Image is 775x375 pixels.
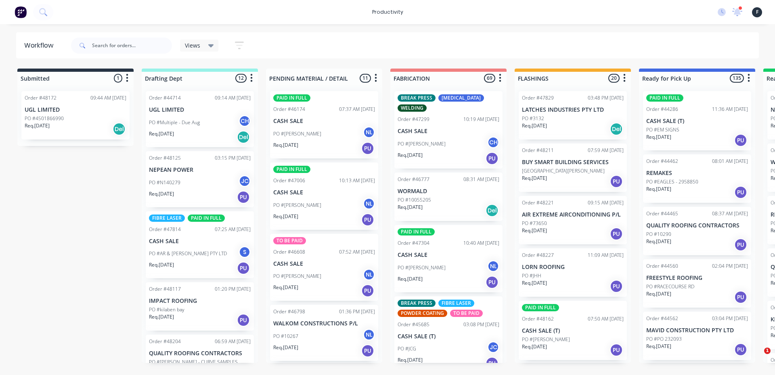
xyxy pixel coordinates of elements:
p: UGL LIMITED [149,106,251,113]
div: PAID IN FULLOrder #4428611:36 AM [DATE]CASH SALE (T)PO #EM SIGNSReq.[DATE]PU [643,91,751,150]
div: Order #48117 [149,285,181,293]
p: PO #Multiple - Due Aug [149,119,200,126]
div: PAID IN FULL [273,94,310,102]
p: PO #[PERSON_NAME] [398,140,446,148]
div: Order #4471409:14 AM [DATE]UGL LIMITEDPO #Multiple - Due AugCHReq.[DATE]Del [146,91,254,147]
p: Req. [DATE] [646,133,671,141]
div: BREAK PRESSFIBRE LASERPOWDER COATINGTO BE PAIDOrder #4568503:08 PM [DATE]CASH SALE (T)PO #JCGJCRe... [394,296,503,374]
p: Req. [DATE] [25,122,50,129]
p: Req. [DATE] [398,275,423,283]
p: LATCHES INDUSTRIES PTY LTD [522,106,624,113]
p: CASH SALE [273,118,375,125]
p: NEPEAN POWER [149,167,251,173]
div: CH [239,115,251,127]
p: PO #[PERSON_NAME] [522,336,570,343]
p: Req. [DATE] [149,130,174,137]
div: 02:04 PM [DATE] [712,262,748,270]
p: BUY SMART BUILDING SERVICES [522,159,624,166]
div: Order #44562 [646,315,678,322]
div: Order #48204 [149,338,181,345]
div: PAID IN FULL [522,304,559,311]
p: CASH SALE (T) [646,118,748,125]
div: 08:31 AM [DATE] [463,176,499,183]
div: 10:19 AM [DATE] [463,116,499,123]
p: PO #[PERSON_NAME] [273,202,321,209]
p: UGL LIMITED [25,106,126,113]
div: Order #44286 [646,106,678,113]
p: PO #4501866990 [25,115,64,122]
p: QUALITY ROOFING CONTRACTORS [646,222,748,229]
div: 11:36 AM [DATE] [712,106,748,113]
div: Order #47299 [398,116,429,123]
div: 07:59 AM [DATE] [588,147,624,154]
div: Workflow [24,41,57,50]
div: Order #48221 [522,199,554,206]
iframe: Intercom live chat [748,348,767,367]
p: CASH SALE [398,128,499,135]
div: BREAK PRESS [398,94,436,102]
div: Order #4456002:04 PM [DATE]FREESTYLE ROOFINGPO #RACECOURSE RDReq.[DATE]PU [643,259,751,308]
div: JC [487,341,499,353]
p: FREESTYLE ROOFING [646,275,748,281]
div: Order #46798 [273,308,305,315]
div: 07:25 AM [DATE] [215,226,251,233]
div: Order #46608 [273,248,305,256]
p: QUALITY ROOFING CONTRACTORS [149,350,251,357]
div: Order #4822711:09 AM [DATE]LORN ROOFINGPO #JHHReq.[DATE]PU [519,248,627,297]
div: 11:09 AM [DATE] [588,252,624,259]
p: Req. [DATE] [149,313,174,321]
p: Req. [DATE] [522,343,547,350]
div: 01:36 PM [DATE] [339,308,375,315]
div: Order #4821107:59 AM [DATE]BUY SMART BUILDING SERVICES[GEOGRAPHIC_DATA][PERSON_NAME]Req.[DATE]PU [519,144,627,192]
div: PU [610,344,623,356]
div: Order #48162 [522,315,554,323]
p: CASH SALE [149,238,251,245]
p: PO #73650 [522,220,547,227]
div: TO BE PAIDOrder #4660807:52 AM [DATE]CASH SALEPO #[PERSON_NAME]NLReq.[DATE]PU [270,234,378,301]
div: BREAK PRESS [398,300,436,307]
div: PU [734,186,747,199]
div: 08:01 AM [DATE] [712,158,748,165]
div: PU [610,280,623,293]
div: NL [487,260,499,272]
div: Order #4811701:20 PM [DATE]IMPACT ROOFINGPO #kilaben bayReq.[DATE]PU [146,282,254,331]
p: LORN ROOFING [522,264,624,271]
div: Del [113,123,126,135]
div: PU [361,142,374,155]
div: PAID IN FULL [273,166,310,173]
div: PAID IN FULL [188,215,225,222]
div: Order #48227 [522,252,554,259]
p: PO #[PERSON_NAME] [398,264,446,271]
div: 09:44 AM [DATE] [90,94,126,102]
div: PAID IN FULL [398,228,435,235]
p: Req. [DATE] [398,152,423,159]
p: PO #[PERSON_NAME] [273,130,321,137]
div: FIBRE LASER [438,300,474,307]
p: Req. [DATE] [522,122,547,129]
div: WELDING [398,104,427,112]
p: [GEOGRAPHIC_DATA][PERSON_NAME] [522,167,605,175]
div: NL [363,126,375,138]
div: PAID IN FULLOrder #4730410:40 AM [DATE]CASH SALEPO #[PERSON_NAME]NLReq.[DATE]PU [394,225,503,292]
div: PU [734,343,747,356]
div: JC [239,175,251,187]
span: Views [185,41,200,50]
p: PO #kilaben bay [149,306,184,313]
div: BREAK PRESS[MEDICAL_DATA]WELDINGOrder #4729910:19 AM [DATE]CASH SALEPO #[PERSON_NAME]CHReq.[DATE]PU [394,91,503,169]
div: PAID IN FULL [646,94,683,102]
div: 07:50 AM [DATE] [588,315,624,323]
input: Search for orders... [92,37,172,54]
p: Req. [DATE] [646,343,671,350]
p: PO #10290 [646,231,671,238]
p: Req. [DATE] [646,238,671,245]
div: PAID IN FULLOrder #4700610:13 AM [DATE]CASH SALEPO #[PERSON_NAME]NLReq.[DATE]PU [270,162,378,230]
div: PAID IN FULLOrder #4617407:37 AM [DATE]CASH SALEPO #[PERSON_NAME]NLReq.[DATE]PU [270,91,378,158]
div: Del [237,131,250,144]
div: Order #47814 [149,226,181,233]
div: Order #4677708:31 AM [DATE]WORMALDPO #10055205Req.[DATE]Del [394,173,503,221]
div: Order #48125 [149,154,181,162]
p: CASH SALE [273,189,375,196]
p: PO #N140279 [149,179,180,186]
p: Req. [DATE] [273,344,298,351]
div: Order #47304 [398,240,429,247]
